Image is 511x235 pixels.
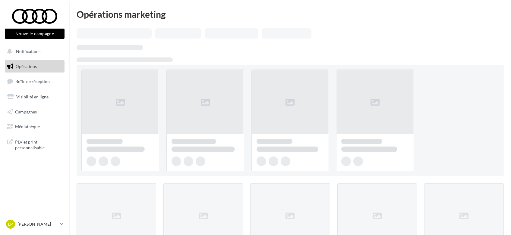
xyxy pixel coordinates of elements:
a: PLV et print personnalisable [4,135,66,153]
button: Nouvelle campagne [5,29,65,39]
a: Médiathèque [4,120,66,133]
a: Boîte de réception [4,75,66,88]
button: Notifications [4,45,63,58]
span: Médiathèque [15,124,40,129]
a: LP [PERSON_NAME] [5,218,65,230]
a: Campagnes [4,106,66,118]
span: Opérations [16,64,37,69]
div: Opérations marketing [77,10,504,19]
a: Visibilité en ligne [4,91,66,103]
span: Boîte de réception [15,79,50,84]
span: Campagnes [15,109,37,114]
a: Opérations [4,60,66,73]
span: Notifications [16,49,40,54]
span: PLV et print personnalisable [15,138,62,151]
span: Visibilité en ligne [16,94,49,99]
span: LP [8,221,13,227]
p: [PERSON_NAME] [17,221,58,227]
